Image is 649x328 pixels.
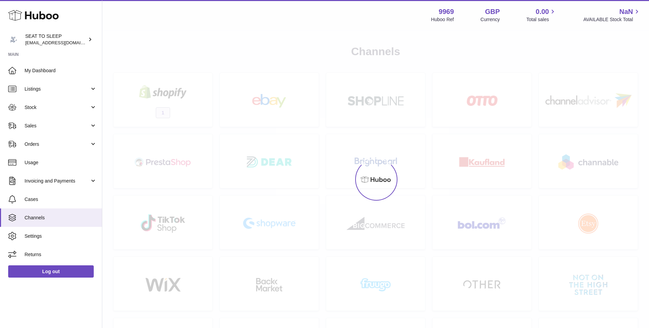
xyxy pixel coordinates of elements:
span: Cases [25,196,97,203]
span: Settings [25,233,97,239]
span: Total sales [526,16,557,23]
span: Invoicing and Payments [25,178,90,184]
a: NaN AVAILABLE Stock Total [583,7,641,23]
img: internalAdmin-9969@internal.huboo.com [8,34,18,45]
span: AVAILABLE Stock Total [583,16,641,23]
a: 0.00 Total sales [526,7,557,23]
span: [EMAIL_ADDRESS][DOMAIN_NAME] [25,40,100,45]
span: Channels [25,215,97,221]
span: NaN [619,7,633,16]
a: Log out [8,265,94,278]
div: Currency [481,16,500,23]
span: Listings [25,86,90,92]
span: Usage [25,159,97,166]
span: 0.00 [536,7,549,16]
span: Stock [25,104,90,111]
span: Sales [25,123,90,129]
div: Huboo Ref [431,16,454,23]
strong: GBP [485,7,500,16]
span: Returns [25,251,97,258]
span: Orders [25,141,90,147]
span: My Dashboard [25,67,97,74]
strong: 9969 [439,7,454,16]
div: SEAT TO SLEEP [25,33,87,46]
